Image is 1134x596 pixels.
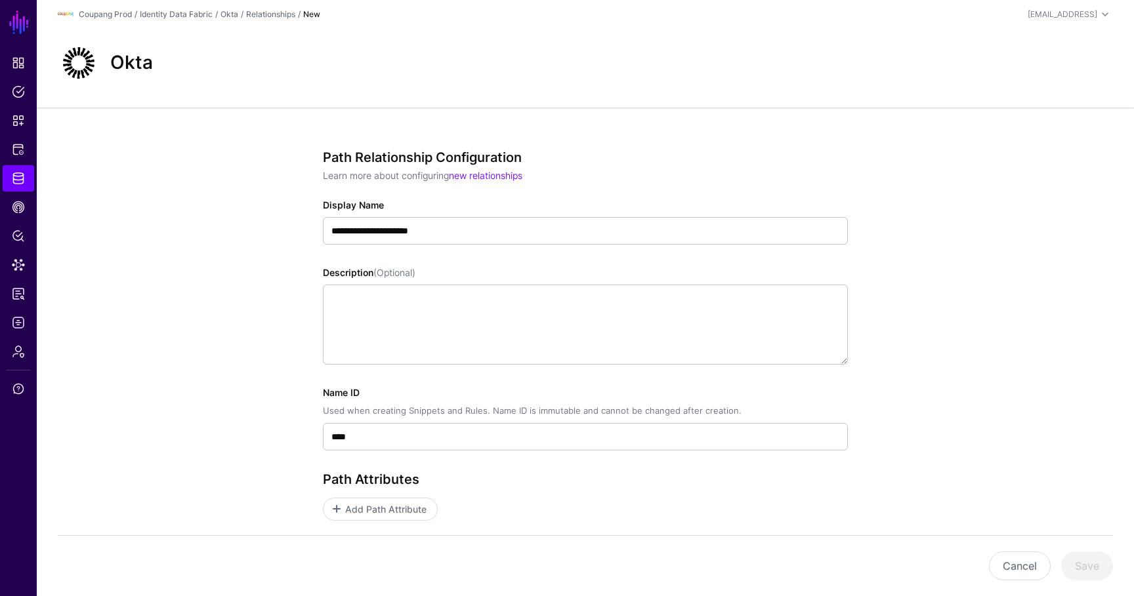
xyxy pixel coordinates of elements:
span: (Optional) [373,267,415,278]
label: Name ID [323,386,742,418]
a: Access Reporting [3,281,34,307]
a: Data Lens [3,252,34,278]
a: CAEP Hub [3,194,34,220]
label: Display Name [323,198,384,212]
span: CAEP Hub [12,201,25,214]
div: / [238,9,246,20]
span: Data Lens [12,258,25,271]
span: Identity Data Fabric [12,172,25,185]
div: [EMAIL_ADDRESS] [1028,9,1097,20]
button: Cancel [989,551,1051,580]
img: svg+xml;base64,PHN2ZyBpZD0iTG9nbyIgeG1sbnM9Imh0dHA6Ly93d3cudzMub3JnLzIwMDAvc3ZnIiB3aWR0aD0iMTIxLj... [58,7,73,22]
span: Policy Lens [12,229,25,243]
a: Identity Data Fabric [3,165,34,191]
p: Learn more about configuring [323,169,848,182]
strong: New [303,9,320,19]
span: Dashboard [12,56,25,70]
a: Dashboard [3,50,34,76]
a: new relationships [449,170,522,181]
a: Coupang Prod [79,9,132,19]
h3: Path Attributes [323,471,848,487]
a: SGNL [8,8,30,37]
a: Policies [3,79,34,105]
span: Logs [12,316,25,329]
span: Snippets [12,114,25,127]
a: Relationships [246,9,295,19]
a: Logs [3,309,34,336]
a: Admin [3,338,34,365]
div: / [295,9,303,20]
div: Used when creating Snippets and Rules. Name ID is immutable and cannot be changed after creation. [323,405,742,418]
span: Access Reporting [12,287,25,300]
span: Add Path Attribute [344,502,429,516]
span: Admin [12,345,25,358]
a: Snippets [3,108,34,134]
a: Okta [220,9,238,19]
h2: Okta [110,52,153,74]
a: Protected Systems [3,136,34,163]
a: Identity Data Fabric [140,9,213,19]
span: Protected Systems [12,143,25,156]
h3: Path Relationship Configuration [323,149,848,165]
div: / [132,9,140,20]
img: svg+xml;base64,PHN2ZyB3aWR0aD0iNjQiIGhlaWdodD0iNjQiIHZpZXdCb3g9IjAgMCA2NCA2NCIgZmlsbD0ibm9uZSIgeG... [58,42,100,84]
div: / [213,9,220,20]
label: Description [323,266,415,279]
span: Support [12,382,25,395]
span: Policies [12,85,25,98]
a: Policy Lens [3,223,34,249]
